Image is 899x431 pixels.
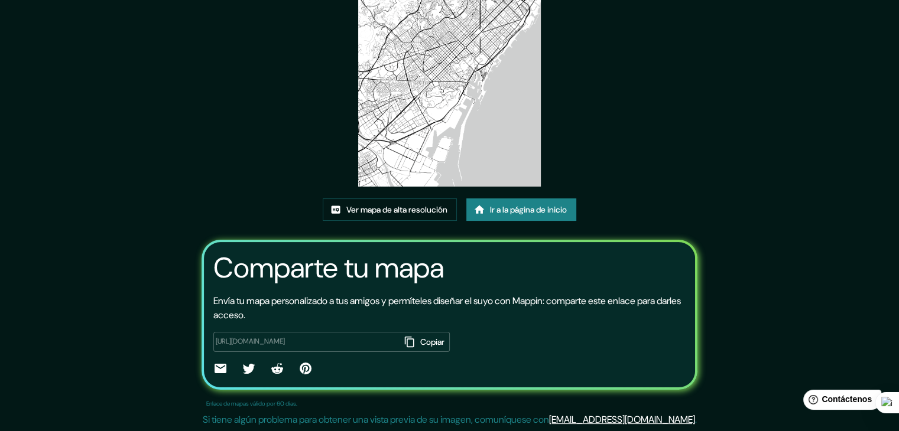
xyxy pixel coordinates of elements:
[794,385,886,418] iframe: Lanzador de widgets de ayuda
[401,332,450,352] button: Copiar
[213,295,681,321] font: Envía tu mapa personalizado a tus amigos y permíteles diseñar el suyo con Mappin: comparte este e...
[695,413,697,426] font: .
[466,198,576,221] a: Ir a la página de inicio
[549,413,695,426] a: [EMAIL_ADDRESS][DOMAIN_NAME]
[206,400,297,407] font: Enlace de mapas válido por 60 días.
[203,413,549,426] font: Si tiene algún problema para obtener una vista previa de su imagen, comuníquese con
[346,204,447,215] font: Ver mapa de alta resolución
[490,204,567,215] font: Ir a la página de inicio
[213,249,444,286] font: Comparte tu mapa
[323,198,457,221] a: Ver mapa de alta resolución
[420,337,444,347] font: Copiar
